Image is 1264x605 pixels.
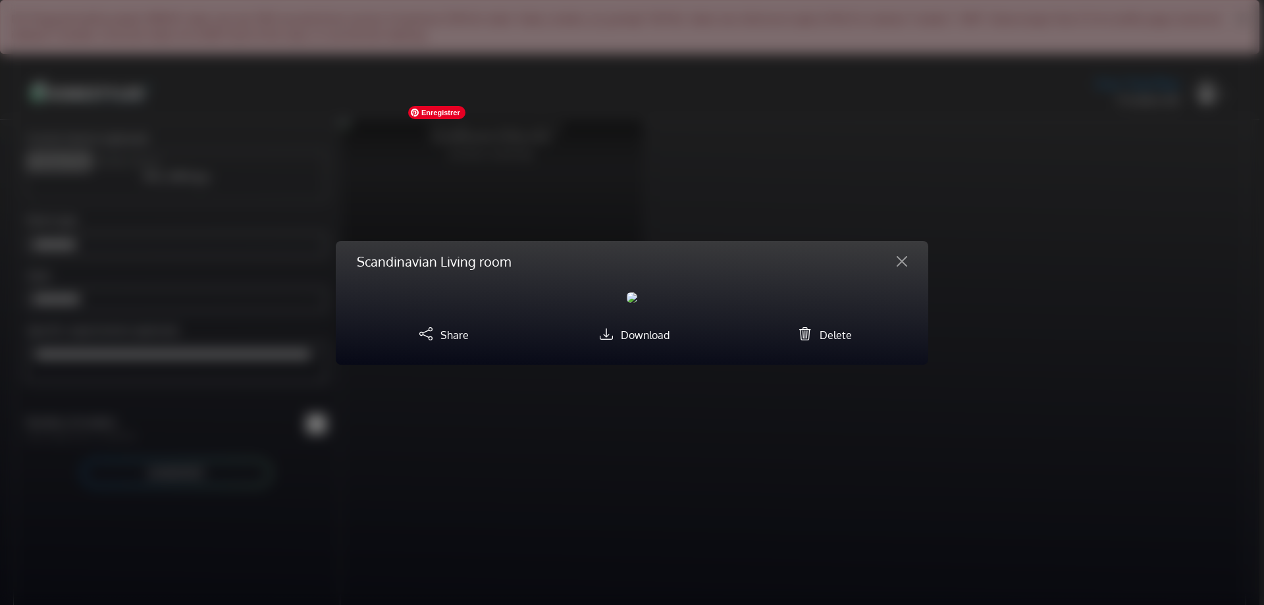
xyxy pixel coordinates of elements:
span: Share [440,329,469,342]
h5: Scandinavian Living room [357,251,511,271]
button: Close [886,251,918,272]
a: Share [414,329,469,342]
span: Download [621,329,670,342]
a: Download [594,329,670,342]
img: homestyler-20251004-1-pvlgaj.jpg [627,292,637,303]
button: Delete [793,324,852,344]
span: Delete [820,329,852,342]
span: Enregistrer [408,106,465,119]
